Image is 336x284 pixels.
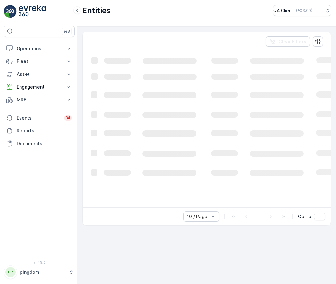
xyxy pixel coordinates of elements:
a: Events34 [4,112,75,124]
button: Fleet [4,55,75,68]
p: ( +03:00 ) [296,8,312,13]
button: MRF [4,93,75,106]
button: Engagement [4,81,75,93]
p: Asset [17,71,62,77]
span: v 1.49.0 [4,260,75,264]
span: Go To [298,213,311,220]
img: logo_light-DOdMpM7g.png [19,5,46,18]
a: Reports [4,124,75,137]
img: logo [4,5,17,18]
button: Asset [4,68,75,81]
a: Documents [4,137,75,150]
p: Documents [17,140,72,147]
p: 34 [65,115,71,121]
button: Operations [4,42,75,55]
p: Operations [17,45,62,52]
p: QA Client [273,7,293,14]
button: Clear Filters [266,36,310,47]
p: Events [17,115,60,121]
p: Reports [17,128,72,134]
p: Fleet [17,58,62,65]
div: PP [5,267,16,277]
p: pingdom [20,269,66,275]
p: Clear Filters [278,38,306,45]
p: Entities [82,5,111,16]
p: ⌘B [64,29,70,34]
button: QA Client(+03:00) [273,5,331,16]
p: Engagement [17,84,62,90]
p: MRF [17,97,62,103]
button: PPpingdom [4,265,75,279]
